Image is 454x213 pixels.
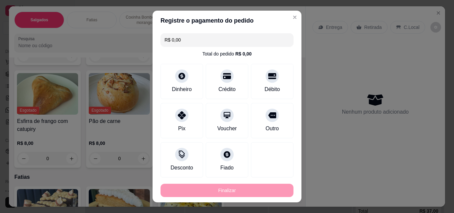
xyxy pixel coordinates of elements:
[153,11,301,31] header: Registre o pagamento do pedido
[165,33,289,47] input: Ex.: hambúrguer de cordeiro
[266,125,279,133] div: Outro
[202,51,252,57] div: Total do pedido
[289,12,300,23] button: Close
[170,164,193,172] div: Desconto
[178,125,185,133] div: Pix
[265,85,280,93] div: Débito
[172,85,192,93] div: Dinheiro
[217,125,237,133] div: Voucher
[220,164,234,172] div: Fiado
[235,51,252,57] div: R$ 0,00
[218,85,236,93] div: Crédito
